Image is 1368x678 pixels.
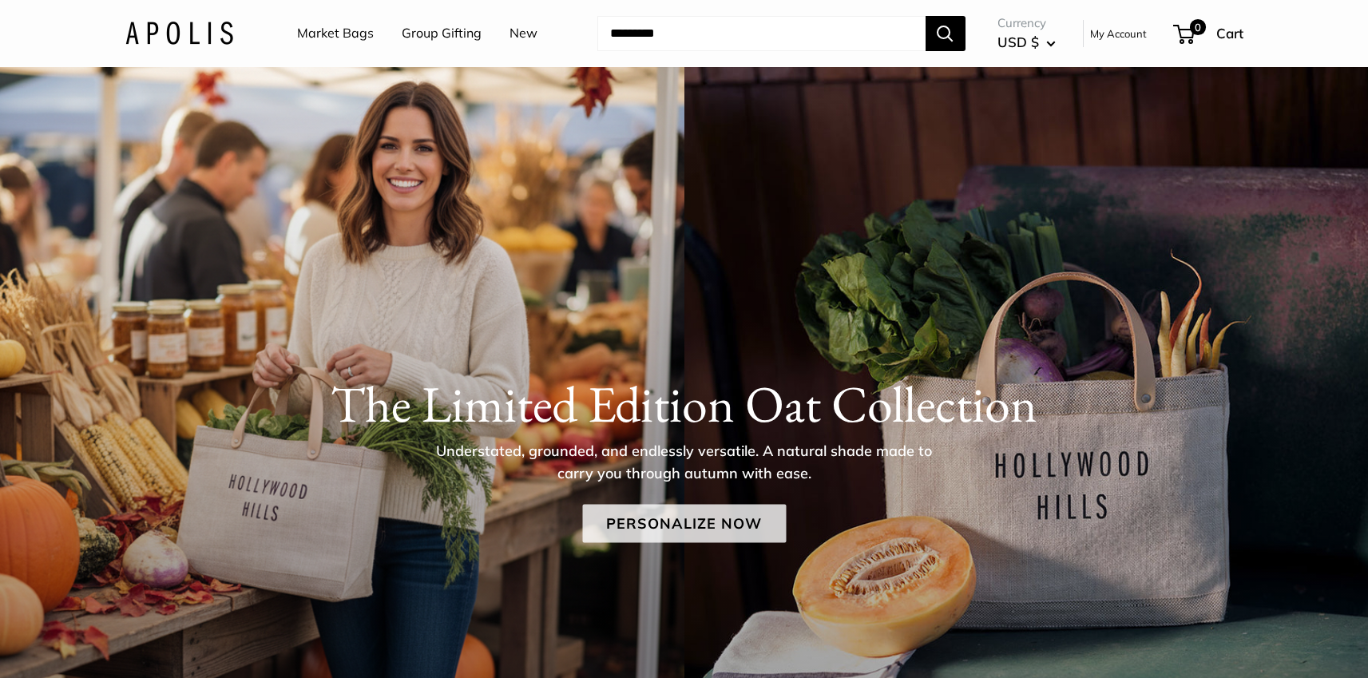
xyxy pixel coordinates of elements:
a: New [510,22,537,46]
span: USD $ [997,34,1039,50]
span: Currency [997,12,1056,34]
a: My Account [1090,24,1147,43]
a: 0 Cart [1175,21,1243,46]
span: Cart [1216,25,1243,42]
input: Search... [597,16,926,51]
span: 0 [1189,19,1205,35]
h1: The Limited Edition Oat Collection [125,373,1243,434]
a: Group Gifting [402,22,482,46]
p: Understated, grounded, and endlessly versatile. A natural shade made to carry you through autumn ... [425,439,944,484]
a: Market Bags [297,22,374,46]
img: Apolis [125,22,233,45]
a: Personalize Now [582,504,786,542]
button: Search [926,16,966,51]
button: USD $ [997,30,1056,55]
